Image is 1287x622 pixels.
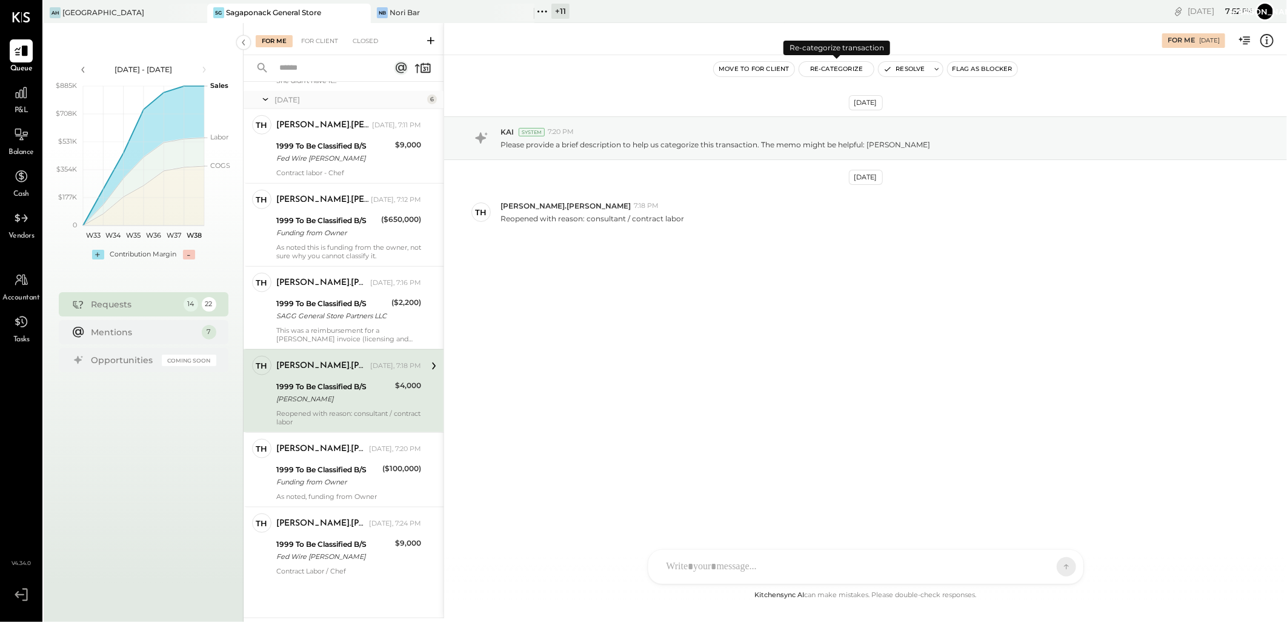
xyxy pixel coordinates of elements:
[276,119,370,132] div: [PERSON_NAME].[PERSON_NAME]
[395,139,421,151] div: $9,000
[501,201,631,211] span: [PERSON_NAME].[PERSON_NAME]
[276,464,379,476] div: 1999 To Be Classified B/S
[13,189,29,200] span: Cash
[202,325,216,339] div: 7
[1,81,42,116] a: P&L
[395,537,421,549] div: $9,000
[256,518,268,529] div: Th
[91,326,196,338] div: Mentions
[1,123,42,158] a: Balance
[276,140,391,152] div: 1999 To Be Classified B/S
[391,296,421,309] div: ($2,200)
[370,361,421,371] div: [DATE], 7:18 PM
[1,310,42,346] a: Tasks
[1188,5,1252,17] div: [DATE]
[276,326,421,343] div: This was a reimbursement for a [PERSON_NAME] invoice (licensing and permits) that was paid in err...
[369,444,421,454] div: [DATE], 7:20 PM
[1199,36,1220,45] div: [DATE]
[1,165,42,200] a: Cash
[1168,36,1195,45] div: For Me
[256,119,268,131] div: Th
[276,567,421,575] div: Contract Labor / Chef
[276,227,377,239] div: Funding from Owner
[8,231,35,242] span: Vendors
[276,518,367,530] div: [PERSON_NAME].[PERSON_NAME]
[501,213,684,224] p: Reopened with reason: consultant / contract labor
[849,170,883,185] div: [DATE]
[372,121,421,130] div: [DATE], 7:11 PM
[92,250,104,259] div: +
[295,35,344,47] div: For Client
[1,269,42,304] a: Accountant
[381,213,421,226] div: ($650,000)
[213,7,224,18] div: SG
[91,354,156,366] div: Opportunities
[85,231,100,239] text: W33
[390,7,420,18] div: Nori Bar
[186,231,201,239] text: W38
[10,64,33,75] span: Queue
[58,193,77,201] text: $177K
[184,297,198,312] div: 14
[276,169,421,177] div: Contract labor - Chef
[91,298,178,310] div: Requests
[8,147,34,158] span: Balance
[276,443,367,455] div: [PERSON_NAME].[PERSON_NAME]
[1255,2,1275,21] button: [PERSON_NAME]
[56,109,77,118] text: $708K
[256,277,268,289] div: Th
[879,62,930,76] button: Resolve
[226,7,321,18] div: Sagaponack General Store
[58,137,77,145] text: $531K
[210,133,228,141] text: Labor
[347,35,384,47] div: Closed
[371,195,421,205] div: [DATE], 7:12 PM
[256,35,293,47] div: For Me
[274,95,424,105] div: [DATE]
[1,207,42,242] a: Vendors
[105,231,121,239] text: W34
[501,139,930,150] p: Please provide a brief description to help us categorize this transaction. The memo might be help...
[162,355,216,366] div: Coming Soon
[369,519,421,529] div: [DATE], 7:24 PM
[15,105,28,116] span: P&L
[276,298,388,310] div: 1999 To Be Classified B/S
[210,81,228,90] text: Sales
[799,62,874,76] button: Re-Categorize
[548,127,574,137] span: 7:20 PM
[382,463,421,475] div: ($100,000)
[167,231,181,239] text: W37
[276,360,368,372] div: [PERSON_NAME].[PERSON_NAME]
[783,41,890,55] div: Re-categorize transaction
[256,194,268,206] div: Th
[276,243,421,260] div: As noted this is funding from the owner, not sure why you cannot classify it.
[948,62,1017,76] button: Flag as Blocker
[276,492,421,501] div: As noted, funding from Owner
[183,250,195,259] div: -
[276,215,377,227] div: 1999 To Be Classified B/S
[276,550,391,563] div: Fed Wire [PERSON_NAME]
[256,360,268,372] div: Th
[634,201,659,211] span: 7:18 PM
[50,7,61,18] div: AH
[276,393,391,405] div: [PERSON_NAME]
[276,194,368,206] div: [PERSON_NAME].[PERSON_NAME]
[276,381,391,393] div: 1999 To Be Classified B/S
[476,207,487,218] div: Th
[395,380,421,392] div: $4,000
[276,538,391,550] div: 1999 To Be Classified B/S
[714,62,794,76] button: Move to for client
[1172,5,1185,18] div: copy link
[370,278,421,288] div: [DATE], 7:16 PM
[276,476,379,488] div: Funding from Owner
[73,221,77,229] text: 0
[210,161,230,170] text: COGS
[276,152,391,164] div: Fed Wire [PERSON_NAME]
[126,231,141,239] text: W35
[1,39,42,75] a: Queue
[551,4,570,19] div: + 11
[427,95,437,104] div: 6
[92,64,195,75] div: [DATE] - [DATE]
[276,277,368,289] div: [PERSON_NAME].[PERSON_NAME]
[501,127,514,137] span: KAI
